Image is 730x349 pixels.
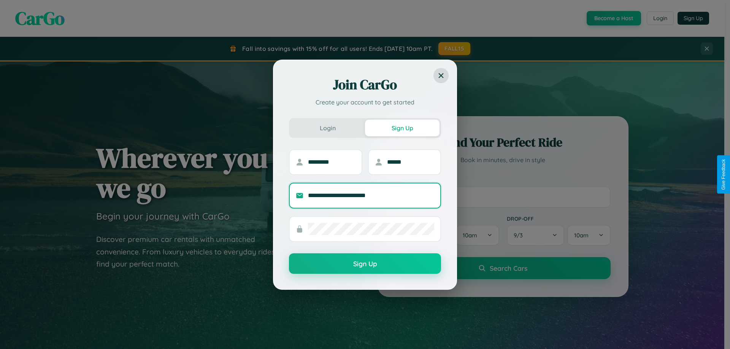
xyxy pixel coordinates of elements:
button: Login [290,120,365,136]
button: Sign Up [289,253,441,274]
button: Sign Up [365,120,440,136]
h2: Join CarGo [289,76,441,94]
p: Create your account to get started [289,98,441,107]
div: Give Feedback [721,159,726,190]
